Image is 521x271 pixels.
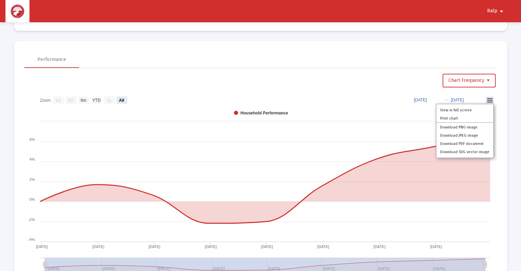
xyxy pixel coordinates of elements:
img: Dashboard [11,4,24,18]
text: 6m [80,98,86,103]
text: All [119,98,124,103]
text: -2% [28,218,35,222]
li: Download JPEG image [436,131,493,139]
text: [DATE] [261,245,273,249]
li: Download SVG vector image [436,148,493,156]
text: [DATE] [317,245,329,249]
text: [DATE] [414,98,427,102]
span: Chart Frequency [448,77,490,83]
text: 6% [29,137,35,141]
text: 1m [55,98,61,103]
div: Performance [37,56,66,63]
text: 3m [68,98,74,103]
span: Ralp [487,8,497,14]
li: Download PDF document [436,139,493,148]
li: Print chart [436,114,493,122]
button: Chart Frequency [443,74,496,87]
text: 0% [29,197,35,201]
mat-icon: arrow_drop_down [497,4,506,18]
text: [DATE] [148,245,160,249]
text: [DATE] [36,245,48,249]
text: [DATE] [430,245,442,249]
text: [DATE] [92,245,104,249]
text: [DATE] [204,245,216,249]
text: Household Performance [240,111,288,115]
text: 1y [107,98,111,103]
li: View in full screen [436,106,493,114]
button: Ralp [479,4,514,18]
text: YTD [92,98,100,103]
text: [DATE] [373,245,385,249]
text: -4% [28,237,35,242]
text: 4% [29,157,35,161]
text: 2% [29,177,35,182]
text: Zoom [40,98,51,103]
li: Download PNG image [436,123,493,131]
